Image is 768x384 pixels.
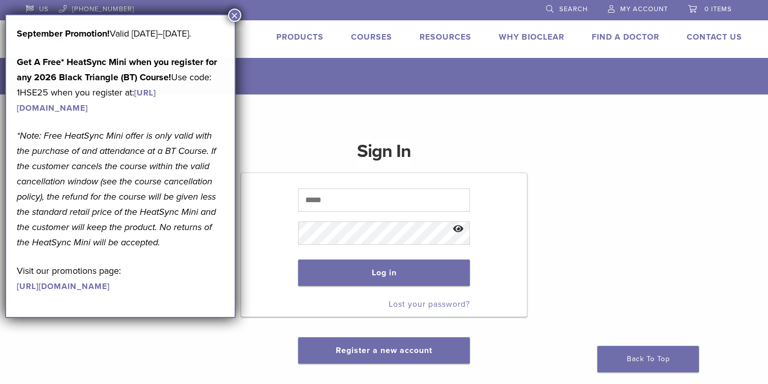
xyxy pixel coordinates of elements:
[389,299,470,309] a: Lost your password?
[357,139,411,172] h1: Sign In
[17,56,217,83] strong: Get A Free* HeatSync Mini when you register for any 2026 Black Triangle (BT) Course!
[597,346,699,372] a: Back To Top
[17,26,224,41] p: Valid [DATE]–[DATE].
[17,130,216,248] em: *Note: Free HeatSync Mini offer is only valid with the purchase of and attendance at a BT Course....
[447,216,469,242] button: Show password
[420,32,471,42] a: Resources
[276,32,324,42] a: Products
[17,88,156,113] a: [URL][DOMAIN_NAME]
[17,263,224,294] p: Visit our promotions page:
[298,260,469,286] button: Log in
[499,32,564,42] a: Why Bioclear
[17,28,110,39] b: September Promotion!
[228,9,241,22] button: Close
[687,32,742,42] a: Contact Us
[351,32,392,42] a: Courses
[705,5,732,13] span: 0 items
[336,345,432,356] a: Register a new account
[298,337,470,364] button: Register a new account
[559,5,588,13] span: Search
[50,58,742,94] h1: My Account
[17,281,110,292] a: [URL][DOMAIN_NAME]
[592,32,659,42] a: Find A Doctor
[620,5,668,13] span: My Account
[17,54,224,115] p: Use code: 1HSE25 when you register at:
